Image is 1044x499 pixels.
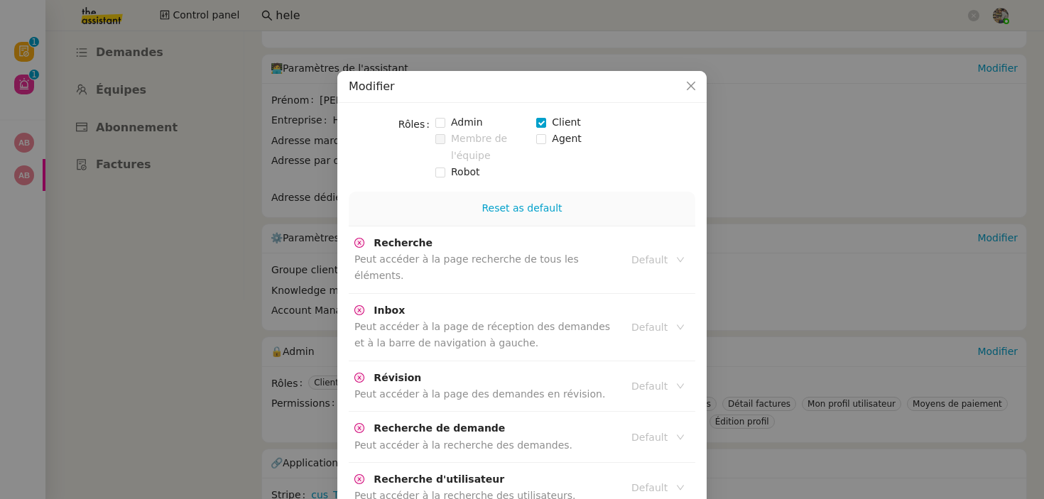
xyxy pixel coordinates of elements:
[546,114,587,131] span: Client
[374,305,405,316] strong: Inbox
[374,372,421,383] strong: Révision
[354,388,605,400] span: Peut accéder à la page des demandes en révision.
[398,114,435,134] label: Rôles
[374,473,504,485] strong: Recherche d'utilisateur
[546,131,587,147] span: Agent
[374,422,505,434] strong: Recherche de demande
[445,114,489,131] span: Admin
[349,79,395,93] span: Modifier
[374,237,433,248] strong: Recherche
[675,71,707,102] button: Close
[354,253,579,281] span: Peut accéder à la page recherche de tous les éléments.
[445,164,486,180] span: Robot
[354,321,610,349] span: Peut accéder à la page de réception des demandes et à la barre de navigation à gauche.
[354,439,572,451] span: Peut accéder à la recherche des demandes.
[482,202,562,214] a: Reset as default
[445,131,536,164] span: Membre de l'équipe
